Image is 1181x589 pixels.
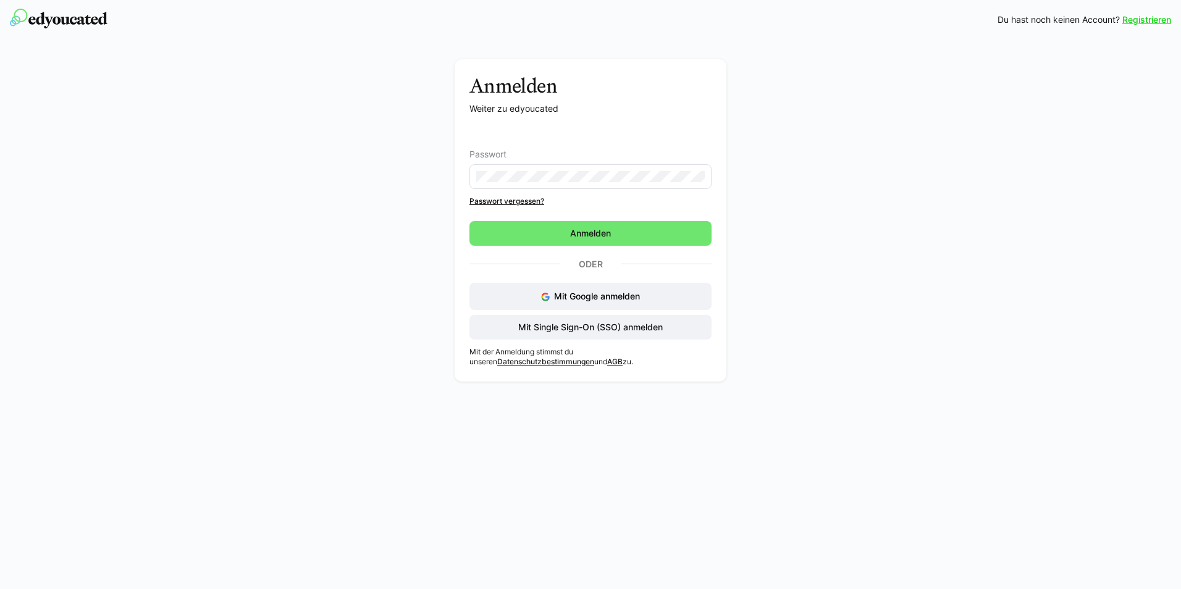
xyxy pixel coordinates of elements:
[469,196,712,206] a: Passwort vergessen?
[998,14,1120,26] span: Du hast noch keinen Account?
[469,149,506,159] span: Passwort
[469,102,712,115] p: Weiter zu edyoucated
[1122,14,1171,26] a: Registrieren
[568,227,613,240] span: Anmelden
[497,357,594,366] a: Datenschutzbestimmungen
[469,283,712,310] button: Mit Google anmelden
[469,315,712,340] button: Mit Single Sign-On (SSO) anmelden
[469,221,712,246] button: Anmelden
[516,321,665,333] span: Mit Single Sign-On (SSO) anmelden
[607,357,623,366] a: AGB
[554,291,640,301] span: Mit Google anmelden
[469,347,712,367] p: Mit der Anmeldung stimmst du unseren und zu.
[560,256,621,273] p: Oder
[10,9,107,28] img: edyoucated
[469,74,712,98] h3: Anmelden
